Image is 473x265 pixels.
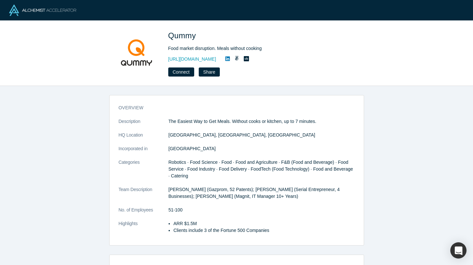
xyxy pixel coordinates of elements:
[169,160,353,178] span: Robotics · Food Science · Food · Food and Agriculture · F&B (Food and Beverage) · Food Service · ...
[114,30,159,75] img: Qummy's Logo
[9,5,76,16] img: Alchemist Logo
[119,104,346,111] h3: overview
[169,145,355,152] dd: [GEOGRAPHIC_DATA]
[168,67,194,77] button: Connect
[119,159,169,186] dt: Categories
[173,227,355,234] li: Clients include 3 of the Fortune 500 Companies
[119,145,169,159] dt: Incorporated in
[169,118,355,125] p: The Easiest Way to Get Meals. Without cooks or kitchen, up to 7 minutes.
[168,56,216,63] a: [URL][DOMAIN_NAME]
[119,132,169,145] dt: HQ Location
[173,220,355,227] li: ARR $1.5M
[119,186,169,207] dt: Team Description
[169,186,355,200] p: [PERSON_NAME] (Gazprom, 52 Patents); [PERSON_NAME] (Serial Entrepreneur, 4 Businesses); [PERSON_N...
[169,207,355,213] dd: 51-100
[119,118,169,132] dt: Description
[168,31,198,40] span: Qummy
[199,67,220,77] button: Share
[119,207,169,220] dt: No. of Employees
[119,220,169,241] dt: Highlights
[169,132,355,139] dd: [GEOGRAPHIC_DATA], [GEOGRAPHIC_DATA], [GEOGRAPHIC_DATA]
[168,45,350,52] div: Food market disruption. Meals without cooking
